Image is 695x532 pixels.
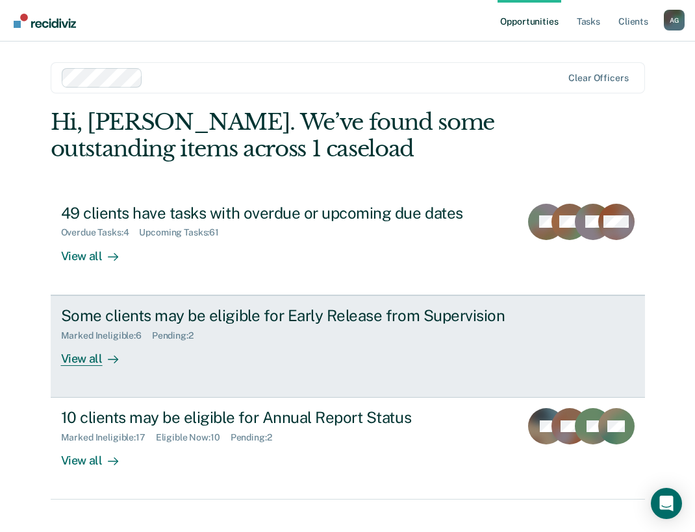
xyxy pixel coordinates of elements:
div: Open Intercom Messenger [651,488,682,519]
button: Profile dropdown button [664,10,685,30]
div: View all [61,341,134,366]
div: Pending : 2 [152,330,204,341]
div: Some clients may be eligible for Early Release from Supervision [61,306,517,325]
div: Clear officers [568,73,628,84]
div: Marked Ineligible : 6 [61,330,152,341]
div: Upcoming Tasks : 61 [139,227,229,238]
div: Overdue Tasks : 4 [61,227,140,238]
a: 10 clients may be eligible for Annual Report StatusMarked Ineligible:17Eligible Now:10Pending:2Vi... [51,398,645,500]
div: Eligible Now : 10 [156,432,231,443]
img: Recidiviz [14,14,76,28]
div: View all [61,238,134,263]
div: Hi, [PERSON_NAME]. We’ve found some outstanding items across 1 caseload [51,109,526,162]
div: 49 clients have tasks with overdue or upcoming due dates [61,204,510,223]
div: 10 clients may be eligible for Annual Report Status [61,408,510,427]
div: A G [664,10,685,30]
div: View all [61,443,134,468]
a: Some clients may be eligible for Early Release from SupervisionMarked Ineligible:6Pending:2View all [51,295,645,398]
div: Pending : 2 [231,432,283,443]
a: 49 clients have tasks with overdue or upcoming due datesOverdue Tasks:4Upcoming Tasks:61View all [51,193,645,295]
div: Marked Ineligible : 17 [61,432,156,443]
